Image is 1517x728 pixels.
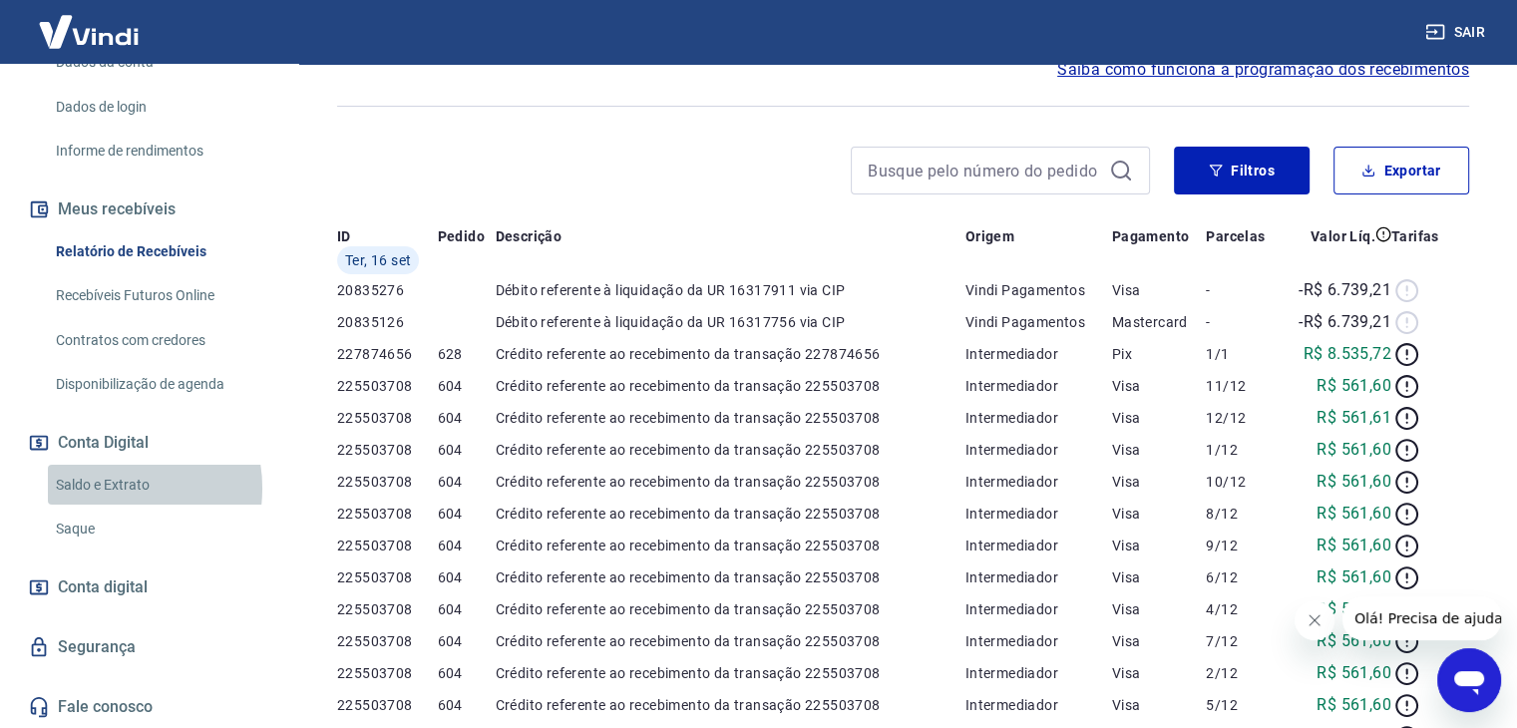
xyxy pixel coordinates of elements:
[1206,408,1278,428] p: 12/12
[965,695,1112,715] p: Intermediador
[1112,376,1207,396] p: Visa
[1317,406,1391,430] p: R$ 561,61
[1317,693,1391,717] p: R$ 561,60
[438,567,496,587] p: 604
[337,226,351,246] p: ID
[48,231,274,272] a: Relatório de Recebíveis
[1317,502,1391,526] p: R$ 561,60
[24,625,274,669] a: Segurança
[1206,312,1278,332] p: -
[495,504,964,524] p: Crédito referente ao recebimento da transação 225503708
[1206,536,1278,555] p: 9/12
[345,250,411,270] span: Ter, 16 set
[438,226,485,246] p: Pedido
[965,663,1112,683] p: Intermediador
[438,663,496,683] p: 604
[1317,374,1391,398] p: R$ 561,60
[495,280,964,300] p: Débito referente à liquidação da UR 16317911 via CIP
[337,440,438,460] p: 225503708
[965,440,1112,460] p: Intermediador
[965,472,1112,492] p: Intermediador
[12,14,168,30] span: Olá! Precisa de ajuda?
[1333,147,1469,194] button: Exportar
[337,663,438,683] p: 225503708
[1112,695,1207,715] p: Visa
[438,440,496,460] p: 604
[495,567,964,587] p: Crédito referente ao recebimento da transação 225503708
[1174,147,1310,194] button: Filtros
[337,567,438,587] p: 225503708
[1206,226,1265,246] p: Parcelas
[1299,310,1391,334] p: -R$ 6.739,21
[495,344,964,364] p: Crédito referente ao recebimento da transação 227874656
[965,312,1112,332] p: Vindi Pagamentos
[438,344,496,364] p: 628
[868,156,1101,185] input: Busque pelo número do pedido
[1057,58,1469,82] a: Saiba como funciona a programação dos recebimentos
[495,536,964,555] p: Crédito referente ao recebimento da transação 225503708
[1112,226,1190,246] p: Pagamento
[48,320,274,361] a: Contratos com credores
[1112,280,1207,300] p: Visa
[1112,504,1207,524] p: Visa
[495,599,964,619] p: Crédito referente ao recebimento da transação 225503708
[1206,567,1278,587] p: 6/12
[438,536,496,555] p: 604
[965,599,1112,619] p: Intermediador
[337,504,438,524] p: 225503708
[965,344,1112,364] p: Intermediador
[1112,567,1207,587] p: Visa
[495,440,964,460] p: Crédito referente ao recebimento da transação 225503708
[1342,596,1501,640] iframe: Mensagem da empresa
[438,504,496,524] p: 604
[495,631,964,651] p: Crédito referente ao recebimento da transação 225503708
[1112,472,1207,492] p: Visa
[1317,629,1391,653] p: R$ 561,60
[1112,408,1207,428] p: Visa
[1206,472,1278,492] p: 10/12
[438,376,496,396] p: 604
[58,573,148,601] span: Conta digital
[1112,536,1207,555] p: Visa
[438,472,496,492] p: 604
[337,599,438,619] p: 225503708
[48,131,274,172] a: Informe de rendimentos
[965,408,1112,428] p: Intermediador
[438,599,496,619] p: 604
[337,472,438,492] p: 225503708
[24,187,274,231] button: Meus recebíveis
[1295,600,1334,640] iframe: Fechar mensagem
[1206,440,1278,460] p: 1/12
[495,226,562,246] p: Descrição
[1421,14,1493,51] button: Sair
[337,536,438,555] p: 225503708
[495,312,964,332] p: Débito referente à liquidação da UR 16317756 via CIP
[1206,663,1278,683] p: 2/12
[337,344,438,364] p: 227874656
[1206,280,1278,300] p: -
[24,1,154,62] img: Vindi
[965,376,1112,396] p: Intermediador
[1206,599,1278,619] p: 4/12
[438,695,496,715] p: 604
[438,631,496,651] p: 604
[337,280,438,300] p: 20835276
[337,631,438,651] p: 225503708
[1112,440,1207,460] p: Visa
[438,408,496,428] p: 604
[965,280,1112,300] p: Vindi Pagamentos
[1299,278,1391,302] p: -R$ 6.739,21
[1311,226,1375,246] p: Valor Líq.
[965,567,1112,587] p: Intermediador
[48,509,274,549] a: Saque
[337,408,438,428] p: 225503708
[48,87,274,128] a: Dados de login
[495,408,964,428] p: Crédito referente ao recebimento da transação 225503708
[24,421,274,465] button: Conta Digital
[1112,599,1207,619] p: Visa
[48,364,274,405] a: Disponibilização de agenda
[48,275,274,316] a: Recebíveis Futuros Online
[495,663,964,683] p: Crédito referente ao recebimento da transação 225503708
[1317,565,1391,589] p: R$ 561,60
